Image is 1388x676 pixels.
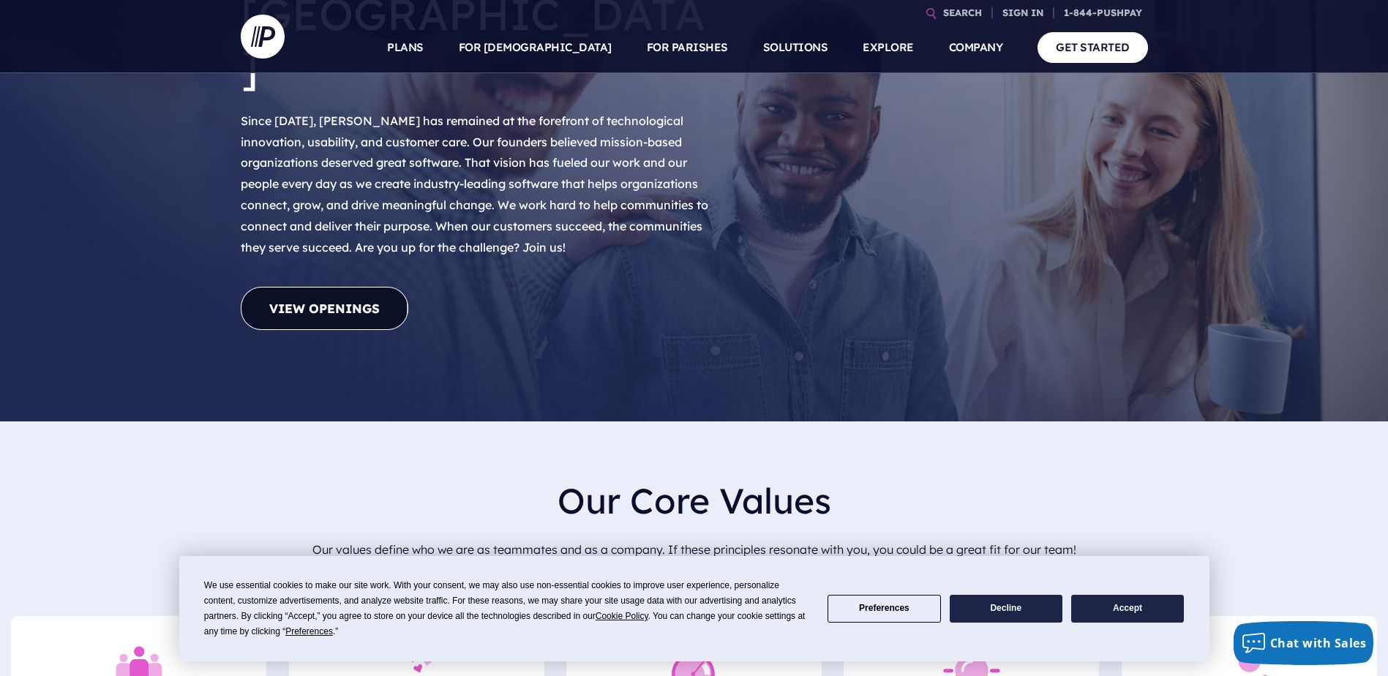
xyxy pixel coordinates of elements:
[179,556,1209,661] div: Cookie Consent Prompt
[647,22,728,73] a: FOR PARISHES
[252,468,1136,533] h2: Our Core Values
[252,533,1136,566] p: Our values define who we are as teammates and as a company. If these principles resonate with you...
[1234,621,1374,665] button: Chat with Sales
[285,626,333,636] span: Preferences
[863,22,914,73] a: EXPLORE
[1270,635,1367,651] span: Chat with Sales
[241,113,708,255] span: Since [DATE], [PERSON_NAME] has remained at the forefront of technological innovation, usability,...
[596,611,648,621] span: Cookie Policy
[241,287,408,330] a: View Openings
[204,578,810,639] div: We use essential cookies to make our site work. With your consent, we may also use non-essential ...
[1038,32,1148,62] a: GET STARTED
[1071,595,1184,623] button: Accept
[950,595,1062,623] button: Decline
[387,22,424,73] a: PLANS
[459,22,612,73] a: FOR [DEMOGRAPHIC_DATA]
[828,595,940,623] button: Preferences
[763,22,828,73] a: SOLUTIONS
[949,22,1003,73] a: COMPANY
